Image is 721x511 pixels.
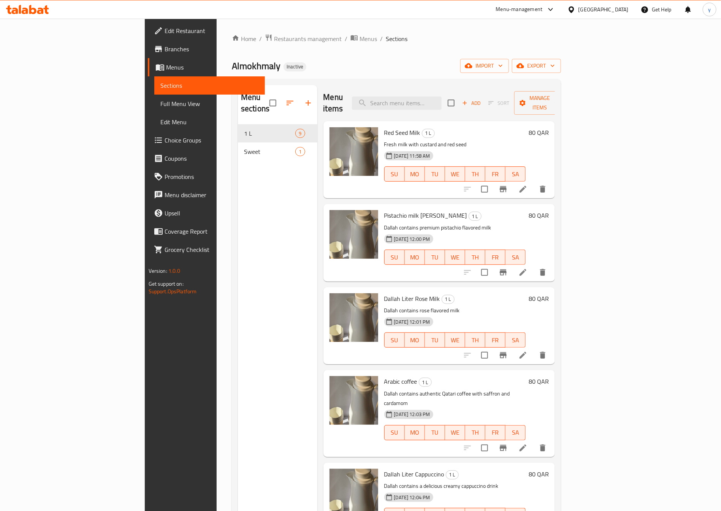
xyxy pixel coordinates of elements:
div: Menu-management [496,5,543,14]
span: WE [448,169,462,180]
div: items [295,129,305,138]
span: WE [448,335,462,346]
span: Menu disclaimer [165,190,259,199]
button: delete [534,439,552,457]
a: Branches [148,40,265,58]
img: Pistachio milk Liter Dallah [330,210,378,259]
span: MO [408,427,422,438]
button: delete [534,263,552,282]
p: Dallah contains a delicious creamy cappuccino drink [384,481,526,491]
button: Add section [299,94,317,112]
span: MO [408,335,422,346]
button: WE [445,166,465,182]
span: TU [428,252,442,263]
span: 1 [296,148,304,155]
button: Branch-specific-item [494,263,512,282]
span: Select to update [477,347,493,363]
a: Edit Menu [154,113,265,131]
span: 1 L [442,295,454,304]
a: Restaurants management [265,34,342,44]
span: export [518,61,555,71]
button: Add [459,97,483,109]
button: TU [425,332,445,348]
button: SA [505,166,526,182]
span: Select to update [477,181,493,197]
button: SA [505,250,526,265]
span: import [466,61,503,71]
span: Coverage Report [165,227,259,236]
button: TH [465,250,485,265]
button: SU [384,425,405,440]
span: Select to update [477,264,493,280]
nav: breadcrumb [232,34,561,44]
span: TH [468,169,482,180]
span: FR [488,427,502,438]
button: SU [384,166,405,182]
li: / [345,34,347,43]
a: Menus [350,34,377,44]
input: search [352,97,442,110]
span: WE [448,427,462,438]
div: 1 L [442,295,455,304]
span: Promotions [165,172,259,181]
h6: 80 QAR [529,469,549,479]
div: Sweet1 [238,142,317,161]
div: 1 L [422,129,435,138]
span: Pistachio milk [PERSON_NAME] [384,210,467,221]
button: Branch-specific-item [494,439,512,457]
span: Select section [443,95,459,111]
div: items [295,147,305,156]
span: Get support on: [149,279,184,289]
h6: 80 QAR [529,376,549,387]
div: 1 L [469,212,482,221]
button: WE [445,425,465,440]
button: MO [405,332,425,348]
span: Restaurants management [274,34,342,43]
button: MO [405,250,425,265]
span: [DATE] 11:58 AM [391,152,433,160]
a: Edit menu item [518,268,528,277]
span: Version: [149,266,167,276]
span: TU [428,427,442,438]
button: MO [405,166,425,182]
nav: Menu sections [238,121,317,164]
span: Red Seed Milk [384,127,420,138]
p: Fresh milk with custard and red seed [384,140,526,149]
span: FR [488,169,502,180]
button: TU [425,166,445,182]
span: Coupons [165,154,259,163]
span: 1 L [419,378,431,387]
span: FR [488,252,502,263]
span: Menus [166,63,259,72]
span: TU [428,169,442,180]
span: SA [509,252,523,263]
a: Choice Groups [148,131,265,149]
span: y [708,5,711,14]
img: Arabic coffee [330,376,378,425]
a: Edit menu item [518,351,528,360]
button: Branch-specific-item [494,346,512,364]
button: WE [445,332,465,348]
button: delete [534,180,552,198]
a: Promotions [148,168,265,186]
span: TH [468,335,482,346]
div: 1 L [446,470,459,479]
a: Edit Restaurant [148,22,265,40]
span: TU [428,335,442,346]
span: Grocery Checklist [165,245,259,254]
span: SA [509,335,523,346]
li: / [380,34,383,43]
span: Add [461,99,482,108]
span: Edit Menu [160,117,259,127]
p: Dallah contains rose flavored milk [384,306,526,315]
button: import [460,59,509,73]
span: [DATE] 12:03 PM [391,411,433,418]
div: Inactive [284,62,306,71]
span: 9 [296,130,304,137]
span: WE [448,252,462,263]
div: 1 L9 [238,124,317,142]
span: [DATE] 12:01 PM [391,318,433,326]
button: TH [465,166,485,182]
span: 1 L [244,129,295,138]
